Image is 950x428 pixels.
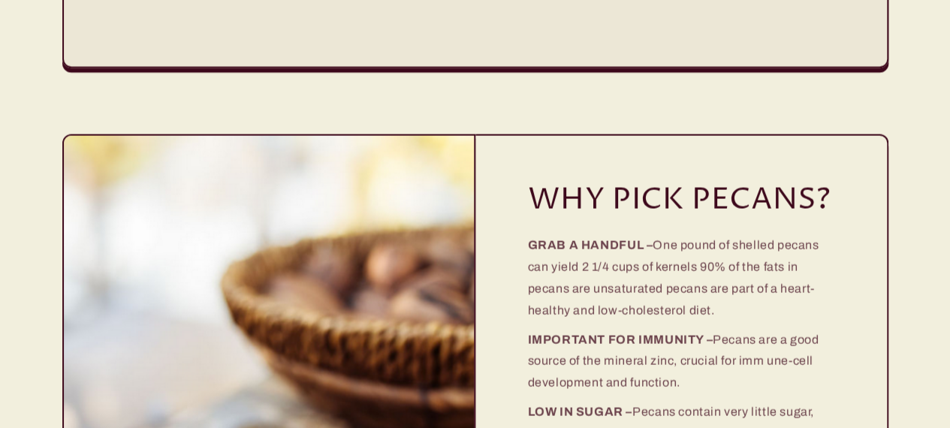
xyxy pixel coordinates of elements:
[528,330,834,394] p: Pecans are a good source of the mineral zinc, crucial for imm une-cell development and function.
[528,333,713,346] strong: IMPORTANT FOR IMMUNITY –
[528,239,653,252] strong: GRAB A HANDFUL –
[528,405,632,418] strong: LOW IN SUGAR –
[528,235,834,321] p: One pound of shelled pecans can yield 2 1/4 cups of kernels 90% of the fats in pecans are unsatur...
[528,181,831,220] h2: WHY PICK PECANS?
